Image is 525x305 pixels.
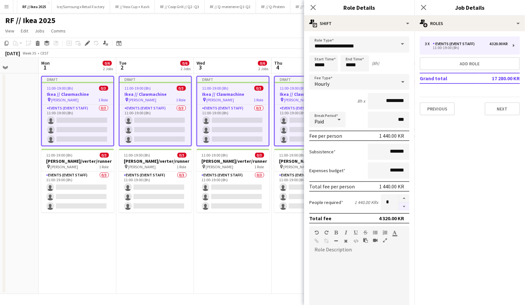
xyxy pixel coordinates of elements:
[344,238,348,244] button: Clear Formatting
[415,3,525,12] h3: Job Details
[177,153,186,158] span: 0/3
[119,76,192,146] app-job-card: Draft11:00-19:00 (8h)0/3Ikea // Clawmachine [PERSON_NAME]1 RoleEvents (Event Staff)0/311:00-19:00...
[309,149,336,155] label: Subsistence
[379,183,404,190] div: 1 440.00 KR
[274,60,282,66] span: Thu
[354,199,378,205] div: 1 440.00 KR x
[274,149,347,212] app-job-card: 11:00-19:00 (8h)0/3[PERSON_NAME]/verter/runner [PERSON_NAME]1 RoleEvents (Event Staff)0/311:00-19...
[280,86,306,91] span: 11:00-19:00 (8h)
[197,158,269,164] h3: [PERSON_NAME]/verter/runner
[177,86,186,91] span: 0/3
[5,50,20,57] div: [DATE]
[485,102,520,115] button: Next
[206,164,234,169] span: [PERSON_NAME]
[379,215,404,222] div: 4 320.00 KR
[17,0,52,13] button: RF // Ikea 2025
[119,149,192,212] app-job-card: 11:00-19:00 (8h)0/3[PERSON_NAME]/verter/runner [PERSON_NAME]1 RoleEvents (Event Staff)0/311:00-19...
[309,215,331,222] div: Total fee
[197,91,269,97] h3: Ikea // Clawmachine
[18,27,31,35] a: Edit
[32,27,47,35] a: Jobs
[415,16,525,31] div: Roles
[110,0,155,13] button: RF // Voss Cup + Kavli
[258,61,267,66] span: 0/6
[197,172,269,212] app-card-role: Events (Event Staff)0/311:00-19:00 (8h)
[42,77,113,82] div: Draft
[399,194,409,203] button: Increase
[47,86,73,91] span: 11:00-19:00 (8h)
[120,91,191,97] h3: Ikea // Clawmachine
[314,118,324,125] span: Paid
[420,102,455,115] button: Previous
[41,60,50,66] span: Mon
[42,105,113,146] app-card-role: Events (Event Staff)0/311:00-19:00 (8h)
[324,230,329,235] button: Redo
[284,164,311,169] span: [PERSON_NAME]
[314,230,319,235] button: Undo
[334,238,339,244] button: Horizontal Line
[309,199,343,205] label: People required
[119,172,192,212] app-card-role: Events (Event Staff)0/311:00-19:00 (8h)
[334,230,339,235] button: Bold
[353,230,358,235] button: Underline
[479,73,520,83] td: 17 280.00 KR
[196,64,205,71] span: 3
[373,230,378,235] button: Unordered List
[197,60,205,66] span: Wed
[420,73,479,83] td: Grand total
[207,97,234,102] span: [PERSON_NAME]
[255,164,264,169] span: 1 Role
[103,61,112,66] span: 0/6
[181,66,191,71] div: 2 Jobs
[344,230,348,235] button: Italic
[100,153,109,158] span: 0/3
[176,97,186,102] span: 1 Role
[273,64,282,71] span: 4
[35,28,45,34] span: Jobs
[119,158,192,164] h3: [PERSON_NAME]/verter/runner
[52,0,110,13] button: Ice/Samsung x Retail Factory
[120,77,191,82] div: Draft
[197,76,269,146] app-job-card: Draft11:00-19:00 (8h)0/3Ikea // Clawmachine [PERSON_NAME]1 RoleEvents (Event Staff)0/311:00-19:00...
[279,153,306,158] span: 11:00-19:00 (8h)
[41,149,114,212] div: 11:00-19:00 (8h)0/3[PERSON_NAME]/verter/runner [PERSON_NAME]1 RoleEvents (Event Staff)0/311:00-19...
[274,172,347,212] app-card-role: Events (Event Staff)0/311:00-19:00 (8h)
[304,16,415,31] div: Shift
[433,42,477,46] div: Events (Event Staff)
[275,91,346,97] h3: Ikea // Clawmachine
[99,164,109,169] span: 1 Role
[284,97,312,102] span: [PERSON_NAME]
[399,203,409,211] button: Decrease
[21,28,28,34] span: Edit
[205,0,256,13] button: RF // Q-meieriene Q1-Q2
[489,42,508,46] div: 4 320.00 KR
[125,86,151,91] span: 11:00-19:00 (8h)
[197,149,269,212] app-job-card: 11:00-19:00 (8h)0/3[PERSON_NAME]/verter/runner [PERSON_NAME]1 RoleEvents (Event Staff)0/311:00-19...
[41,158,114,164] h3: [PERSON_NAME]/verter/runner
[274,76,347,146] app-job-card: Draft11:00-19:00 (8h)0/3Ikea // Clawmachine [PERSON_NAME]1 RoleEvents (Event Staff)0/311:00-19:00...
[383,230,387,235] button: Ordered List
[124,153,150,158] span: 11:00-19:00 (8h)
[425,46,508,49] div: 11:00-19:00 (8h)
[128,164,156,169] span: [PERSON_NAME]
[5,28,14,34] span: View
[420,57,520,70] button: Add role
[254,86,263,91] span: 0/3
[177,164,186,169] span: 1 Role
[197,77,269,82] div: Draft
[51,97,79,102] span: [PERSON_NAME]
[363,238,368,243] button: Paste as plain text
[256,0,290,13] button: RF // Q-Protein
[99,86,108,91] span: 0/3
[41,76,114,146] div: Draft11:00-19:00 (8h)0/3Ikea // Clawmachine [PERSON_NAME]1 RoleEvents (Event Staff)0/311:00-19:00...
[48,27,68,35] a: Comms
[373,238,378,243] button: Insert video
[314,81,329,87] span: Hourly
[119,60,126,66] span: Tue
[129,97,157,102] span: [PERSON_NAME]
